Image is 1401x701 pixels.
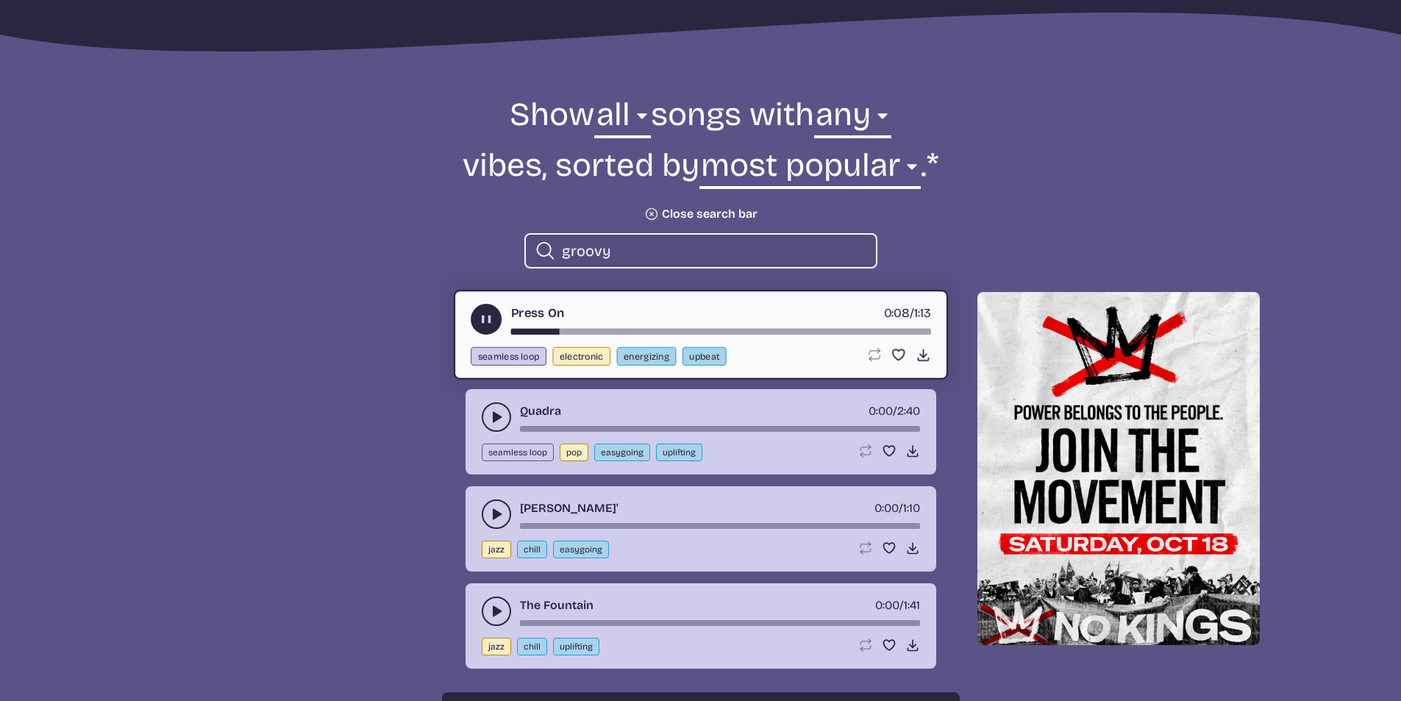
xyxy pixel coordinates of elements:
select: sorting [699,144,921,195]
a: Press On [510,304,563,322]
button: chill [517,638,547,655]
button: play-pause toggle [482,597,511,626]
button: Favorite [882,541,896,555]
button: Loop [866,347,881,363]
select: vibe [814,93,891,144]
div: / [874,499,920,517]
button: play-pause toggle [482,402,511,432]
button: energizing [616,347,676,366]
div: / [883,304,930,322]
div: song-time-bar [520,426,920,432]
button: seamless loop [482,444,554,461]
span: timer [869,404,893,418]
button: Loop [858,444,873,458]
a: Quadra [520,402,561,420]
div: / [875,597,920,614]
button: easygoing [553,541,609,558]
a: The Fountain [520,597,593,614]
div: song-time-bar [520,523,920,529]
span: timer [883,305,909,320]
div: song-time-bar [520,620,920,626]
input: search [562,241,864,260]
button: pop [560,444,588,461]
button: Loop [858,638,873,652]
button: Close search bar [644,207,757,221]
button: uplifting [656,444,702,461]
button: play-pause toggle [482,499,511,529]
button: Favorite [882,638,896,652]
span: timer [875,598,899,612]
span: timer [874,501,899,515]
span: 2:40 [897,404,920,418]
a: [PERSON_NAME]' [520,499,618,517]
button: play-pause toggle [471,304,502,335]
button: uplifting [553,638,599,655]
button: chill [517,541,547,558]
span: 1:41 [904,598,920,612]
button: jazz [482,638,511,655]
div: song-time-bar [510,329,930,335]
button: upbeat [682,347,726,366]
button: Loop [858,541,873,555]
div: / [869,402,920,420]
button: seamless loop [471,347,546,366]
span: 1:13 [913,305,930,320]
button: easygoing [594,444,650,461]
button: electronic [552,347,610,366]
select: genre [594,93,650,144]
form: Show songs with vibes, sorted by . [301,93,1101,268]
button: Favorite [891,347,906,363]
span: 1:10 [903,501,920,515]
button: jazz [482,541,511,558]
img: Help save our democracy! [977,292,1260,645]
button: Favorite [882,444,896,458]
